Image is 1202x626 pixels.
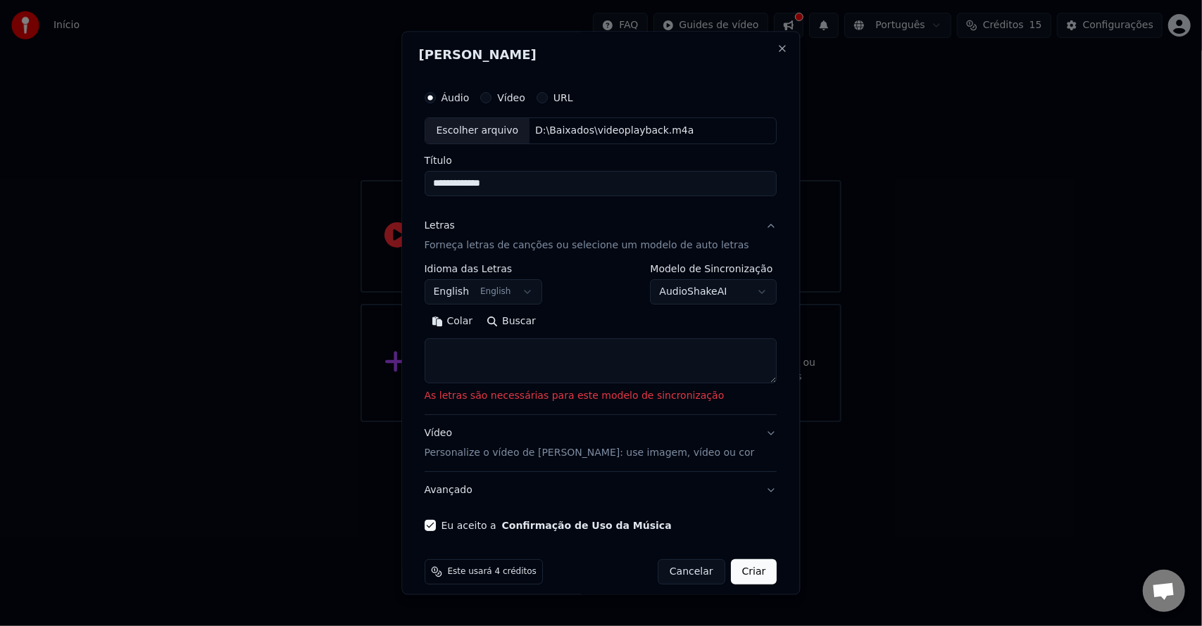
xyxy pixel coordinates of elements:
[425,219,455,233] div: Letras
[425,415,777,471] button: VídeoPersonalize o vídeo de [PERSON_NAME]: use imagem, vídeo ou cor
[419,49,783,62] h2: [PERSON_NAME]
[425,426,755,460] div: Vídeo
[448,566,537,577] span: Este usará 4 créditos
[442,520,672,530] label: Eu aceito a
[425,238,749,253] p: Forneça letras de canções ou selecione um modelo de auto letras
[553,94,573,103] label: URL
[651,264,777,274] label: Modelo de Sincronização
[425,264,777,414] div: LetrasForneça letras de canções ou selecione um modelo de auto letras
[442,94,470,103] label: Áudio
[425,472,777,509] button: Avançado
[425,119,530,144] div: Escolher arquivo
[425,155,777,165] label: Título
[731,559,777,585] button: Criar
[425,207,777,264] button: LetrasForneça letras de canções ou selecione um modelo de auto letras
[425,310,480,333] button: Colar
[480,310,544,333] button: Buscar
[498,94,526,103] label: Vídeo
[425,264,543,274] label: Idioma das Letras
[658,559,725,585] button: Cancelar
[425,389,777,403] p: As letras são necessárias para este modelo de sincronização
[425,446,755,460] p: Personalize o vídeo de [PERSON_NAME]: use imagem, vídeo ou cor
[530,124,700,139] div: D:\Baixados\videoplayback.m4a
[502,520,672,530] button: Eu aceito a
